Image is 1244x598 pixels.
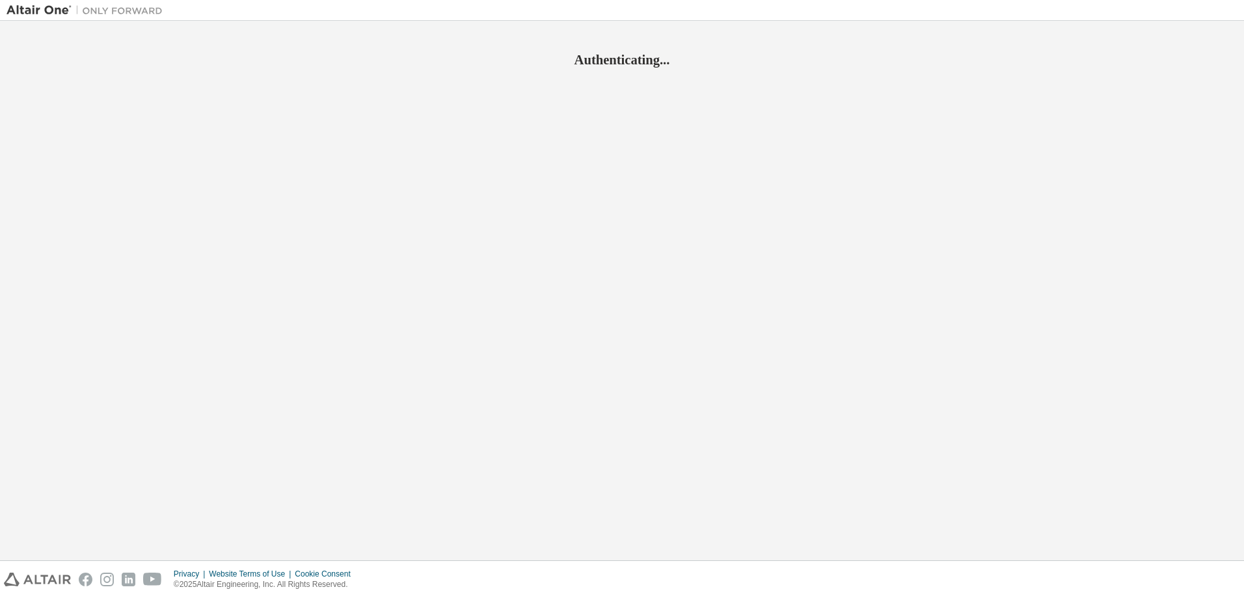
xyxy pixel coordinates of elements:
img: linkedin.svg [122,573,135,586]
div: Cookie Consent [295,569,358,579]
img: altair_logo.svg [4,573,71,586]
img: Altair One [7,4,169,17]
div: Privacy [174,569,209,579]
div: Website Terms of Use [209,569,295,579]
p: © 2025 Altair Engineering, Inc. All Rights Reserved. [174,579,358,590]
img: facebook.svg [79,573,92,586]
img: instagram.svg [100,573,114,586]
h2: Authenticating... [7,51,1237,68]
img: youtube.svg [143,573,162,586]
